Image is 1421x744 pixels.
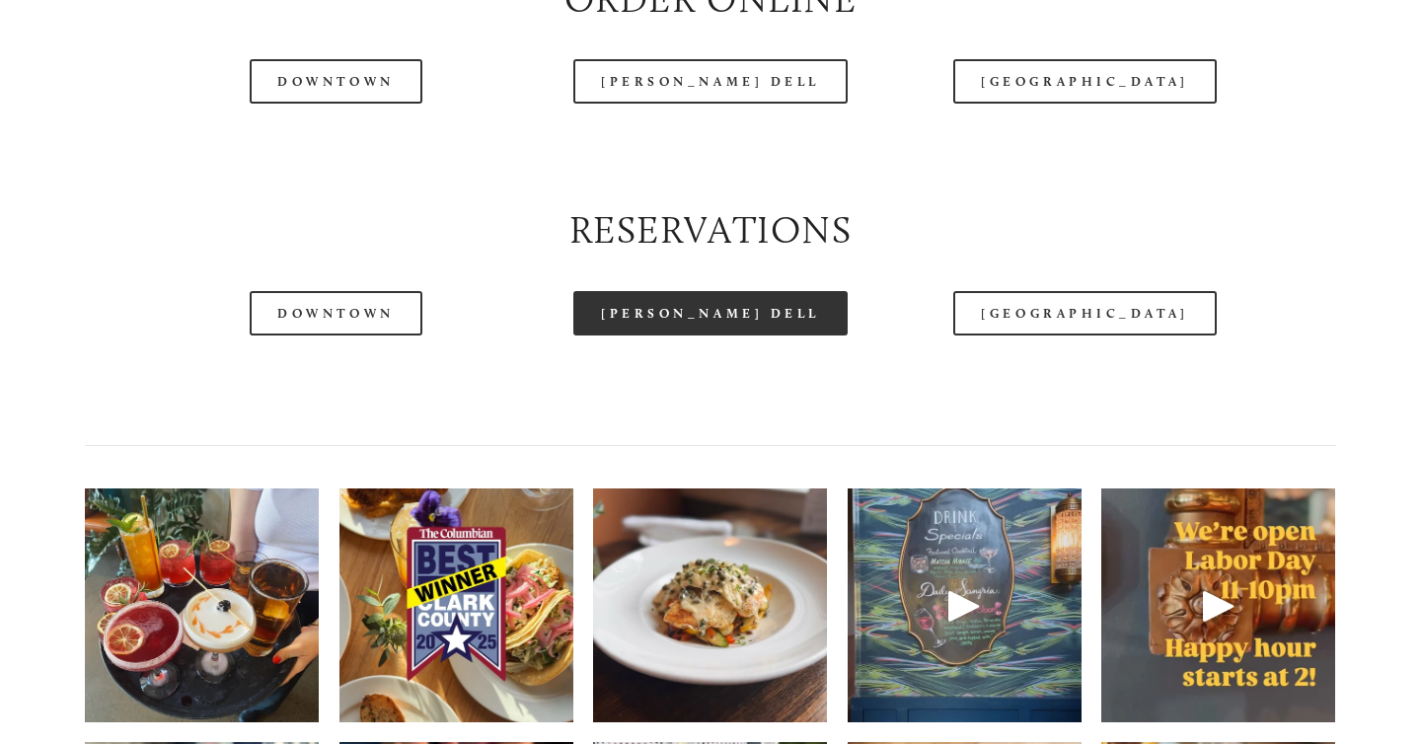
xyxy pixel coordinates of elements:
a: [PERSON_NAME] Dell [573,291,848,335]
h2: Reservations [85,204,1335,258]
a: Downtown [250,291,421,335]
a: [GEOGRAPHIC_DATA] [953,291,1216,335]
